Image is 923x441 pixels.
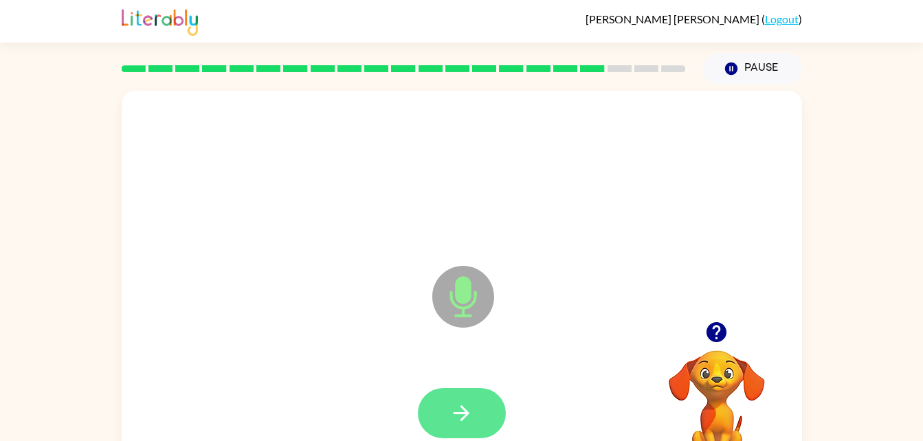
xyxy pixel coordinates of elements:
[702,53,802,84] button: Pause
[586,12,802,25] div: ( )
[765,12,799,25] a: Logout
[122,5,198,36] img: Literably
[586,12,761,25] span: [PERSON_NAME] [PERSON_NAME]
